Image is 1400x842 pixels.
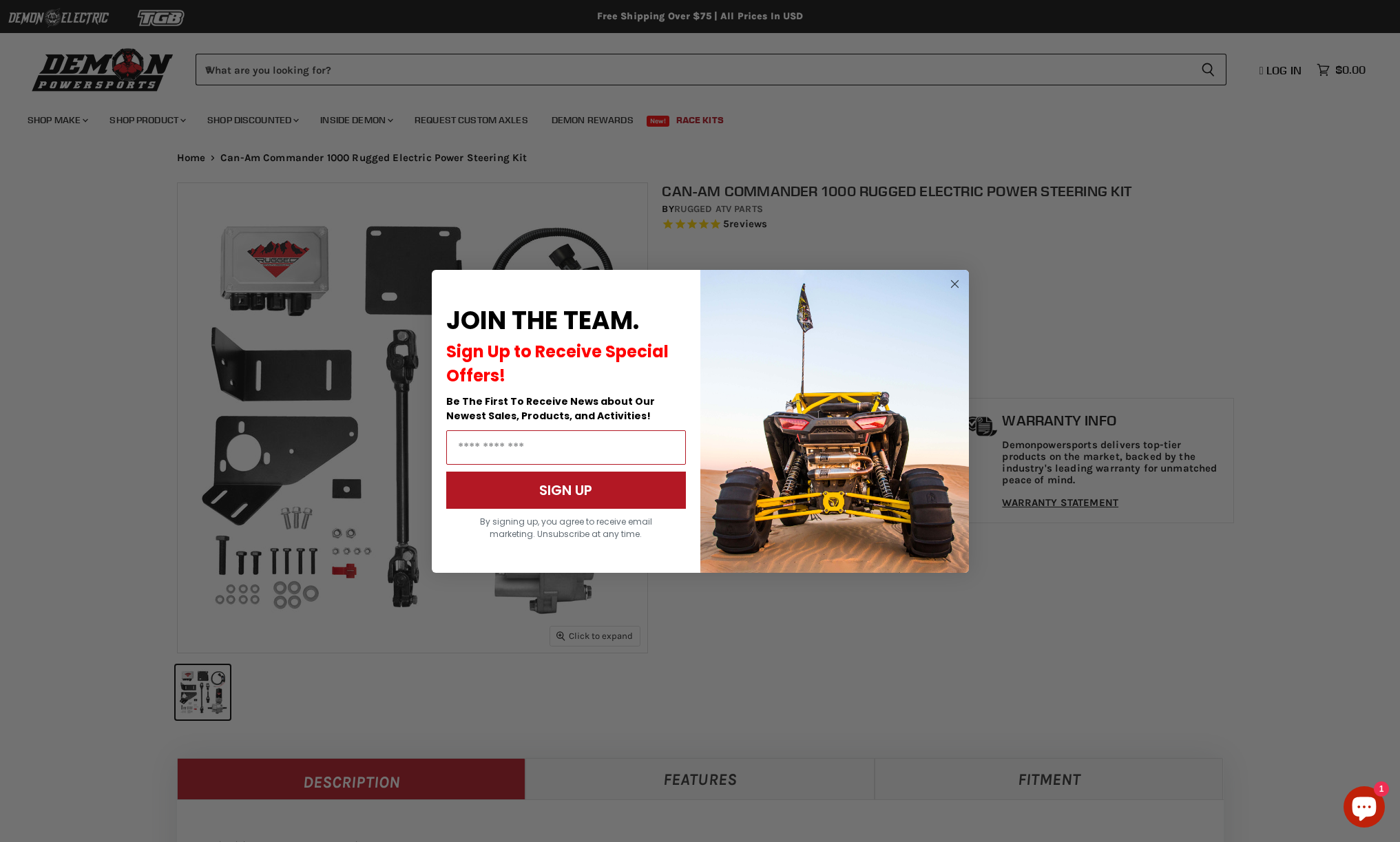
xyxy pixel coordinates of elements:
span: JOIN THE TEAM. [446,303,639,338]
input: Email Address [446,430,686,465]
img: a9095488-b6e7-41ba-879d-588abfab540b.jpeg [700,270,969,573]
button: SIGN UP [446,472,686,509]
span: Be The First To Receive News about Our Newest Sales, Products, and Activities! [446,394,655,423]
span: Sign Up to Receive Special Offers! [446,340,669,387]
button: Close dialog [946,275,963,293]
span: By signing up, you agree to receive email marketing. Unsubscribe at any time. [480,516,652,540]
inbox-online-store-chat: Shopify online store chat [1339,786,1389,831]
